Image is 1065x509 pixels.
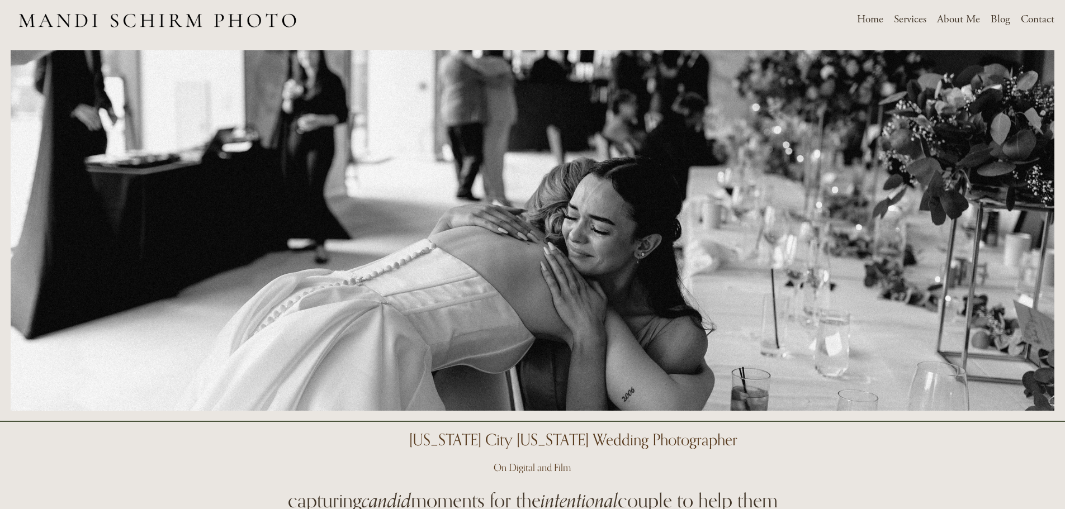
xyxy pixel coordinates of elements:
[894,10,926,30] a: folder dropdown
[11,1,305,39] img: Des Moines Wedding Photographer - Mandi Schirm Photo
[991,10,1010,30] a: Blog
[11,50,1054,411] img: K&D-269.jpg
[409,432,737,448] h1: [US_STATE] City [US_STATE] Wedding Photographer
[494,463,571,473] h1: On Digital and Film
[1021,10,1054,30] a: Contact
[937,10,980,30] a: About Me
[857,10,883,30] a: Home
[894,11,926,28] span: Services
